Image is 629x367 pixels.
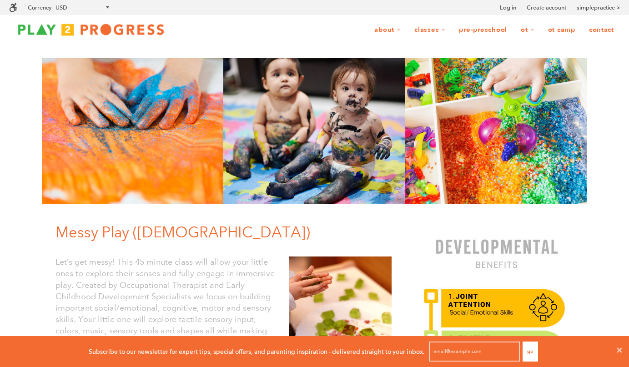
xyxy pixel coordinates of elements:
[429,342,520,362] input: email@example.com
[453,21,513,39] a: Pre-Preschool
[577,3,620,12] a: simplepractice >
[28,4,51,11] label: Currency
[368,21,407,39] a: About
[500,3,516,12] a: Log in
[89,347,425,357] p: Subscribe to our newsletter for expert tips, special offers, and parenting inspiration - delivere...
[542,21,581,39] a: OT Camp
[9,20,173,39] img: Play2Progress logo
[527,3,566,12] a: Create account
[523,342,538,362] button: Go
[515,21,540,39] a: OT
[55,256,275,360] p: Let’s get messy! This 45 minute class will allow your little ones to explore their senses and ful...
[583,21,620,39] a: Contact
[408,21,451,39] a: Classes
[55,222,399,243] h1: Messy Play ([DEMOGRAPHIC_DATA])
